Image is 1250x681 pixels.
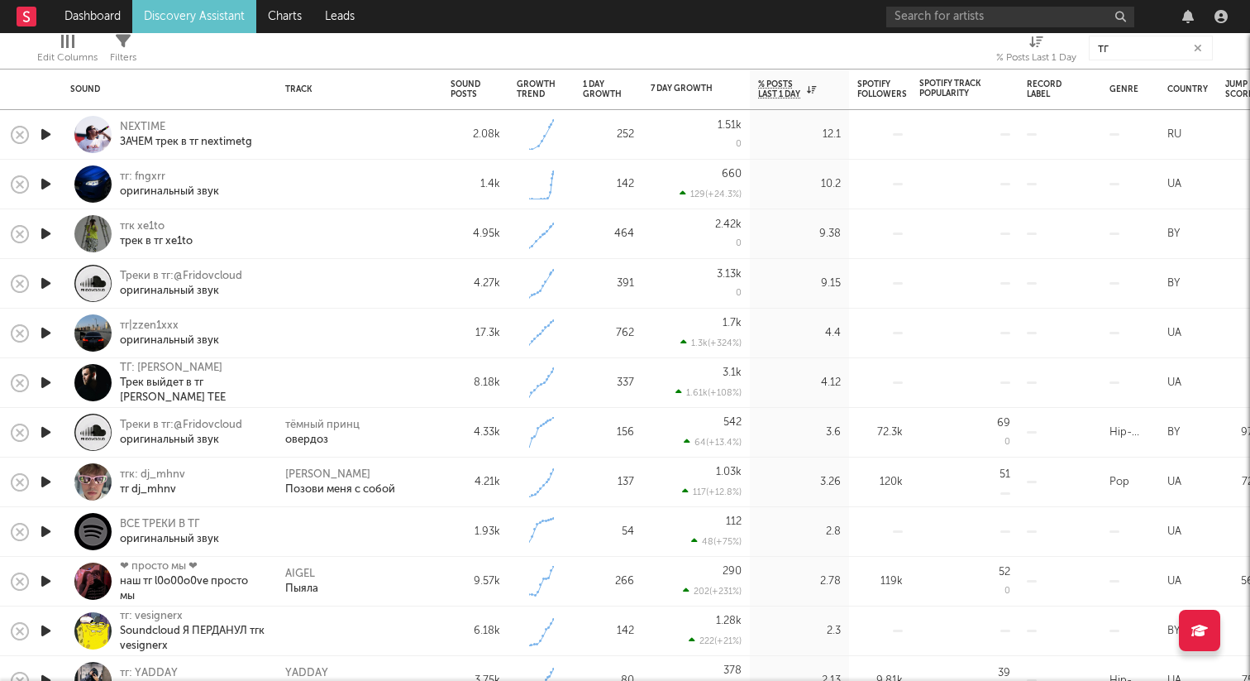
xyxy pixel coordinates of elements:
div: 156 [583,423,634,443]
div: 542 [723,417,742,428]
div: 9.15 [758,274,841,294]
a: ВСЕ ТРЕКИ В ТГоригинальный звук [120,517,219,547]
div: 1.93k [451,522,500,542]
a: тёмный принц [285,418,360,433]
a: тг|zzen1xxxоригинальный звук [120,319,219,348]
div: ТГ: [PERSON_NAME] [120,361,265,376]
div: 1.51k [718,120,742,131]
div: тгк xe1to [120,219,193,234]
div: 129 ( +24.3 % ) [680,189,742,199]
div: 2.8 [758,522,841,542]
div: BY [1167,224,1180,244]
div: Filters [110,27,136,75]
a: ❤ просто мы ❤наш тг l0o00o0ve просто мы [120,559,265,604]
a: овердоз [285,433,328,448]
div: 337 [583,373,634,393]
div: Треки в тг:@Fridovcloud [120,418,242,433]
a: тгк: dj_mhnvтг dj_mhnv [120,468,185,497]
div: оригинальный звук [120,433,242,448]
div: ЗАЧЕМ трек в тг nextimetg [120,135,252,150]
div: RU [1167,125,1181,145]
input: Search... [1089,36,1213,60]
div: 0 [736,239,742,248]
div: UA [1167,472,1181,492]
div: 3.6 [758,423,841,443]
div: UA [1167,572,1181,592]
div: оригинальный звук [120,532,219,547]
div: BY [1167,423,1180,443]
a: тг: fngxrrоригинальный звук [120,170,219,199]
a: Треки в тг:@Fridovcloudоригинальный звук [120,418,242,448]
a: [PERSON_NAME] [285,468,370,482]
div: оригинальный звук [120,185,219,199]
a: YADDAY [285,666,328,681]
a: NEXTIMEЗАЧЕМ трек в тг nextimetg [120,120,252,150]
div: 1.4k [451,175,500,194]
div: BY [1167,274,1180,294]
div: UA [1167,373,1181,393]
div: Трек выйдет в тг [PERSON_NAME] TEE [120,376,265,405]
div: Growth Trend [517,79,558,99]
a: тг: vesignerxSoundcloud Я ПЕРДАНУЛ тгк vesignerx [120,609,265,654]
div: ВСЕ ТРЕКИ В ТГ [120,517,219,532]
div: Country [1167,84,1208,94]
div: ❤ просто мы ❤ [120,559,265,574]
div: 1.61k ( +108 % ) [675,387,742,398]
div: 4.27k [451,274,500,294]
div: 2.08k [451,125,500,145]
div: тг: vesignerx [120,609,265,624]
div: Треки в тг:@Fridovcloud [120,269,242,284]
div: 120k [857,472,903,492]
div: 0 [736,140,742,149]
div: % Posts Last 1 Day [996,48,1076,68]
div: 142 [583,175,634,194]
div: 391 [583,274,634,294]
input: Search for artists [886,7,1134,27]
span: % Posts Last 1 Day [758,79,803,99]
div: 252 [583,125,634,145]
a: Пыяла [285,582,318,597]
div: 72.3k [857,423,903,443]
div: 0 [736,289,742,298]
a: AIGEL [285,567,315,582]
div: Sound Posts [451,79,480,99]
div: 0 [1004,587,1010,596]
div: UA [1167,175,1181,194]
div: 290 [723,566,742,577]
div: 0 [1004,438,1010,447]
div: 4.12 [758,373,841,393]
div: 1 Day Growth [583,79,622,99]
div: 8.18k [451,373,500,393]
div: Track [285,84,426,94]
div: тг dj_mhnv [120,482,185,497]
div: 54 [583,522,634,542]
div: 6.18k [451,621,500,641]
div: 4.21k [451,472,500,492]
a: Позови меня с собой [285,482,395,497]
div: 464 [583,224,634,244]
div: Soundcloud Я ПЕРДАНУЛ тгк vesignerx [120,624,265,654]
div: Hip-Hop/Rap [1109,423,1151,443]
div: UA [1167,522,1181,542]
div: 762 [583,324,634,343]
div: 202 ( +231 % ) [683,586,742,597]
div: 3.26 [758,472,841,492]
div: тгк: dj_mhnv [120,468,185,482]
div: 660 [722,169,742,180]
div: 119k [857,572,903,592]
a: Треки в тг:@Fridovcloudоригинальный звук [120,269,242,299]
div: 137 [583,472,634,492]
div: 51 [1000,469,1010,480]
div: 48 ( +75 % ) [691,536,742,547]
div: 39 [998,668,1010,679]
div: тг|zzen1xxx [120,319,219,333]
div: Edit Columns [37,48,98,68]
div: 2.3 [758,621,841,641]
div: 142 [583,621,634,641]
a: тгк xe1toтрек в тг xe1to [120,219,193,249]
div: тг: fngxrr [120,170,219,185]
